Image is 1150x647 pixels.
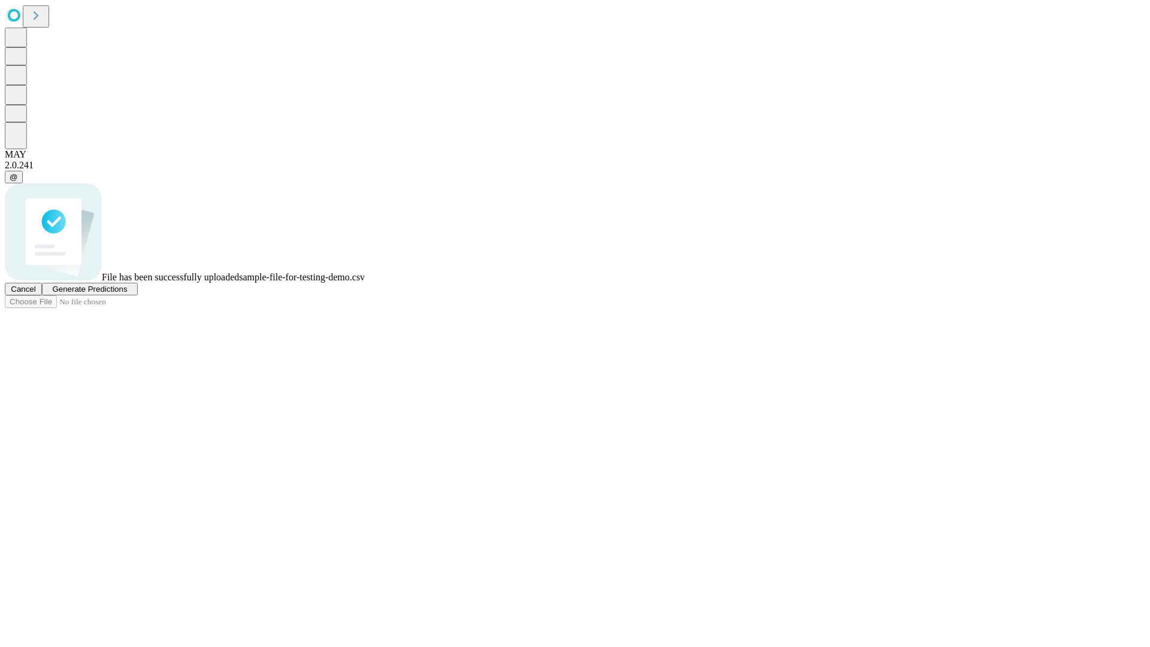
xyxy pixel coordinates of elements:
span: Generate Predictions [52,285,127,294]
button: Cancel [5,283,42,295]
span: Cancel [11,285,36,294]
button: Generate Predictions [42,283,138,295]
button: @ [5,171,23,183]
span: File has been successfully uploaded [102,272,239,282]
div: 2.0.241 [5,160,1145,171]
div: MAY [5,149,1145,160]
span: sample-file-for-testing-demo.csv [239,272,365,282]
span: @ [10,173,18,182]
